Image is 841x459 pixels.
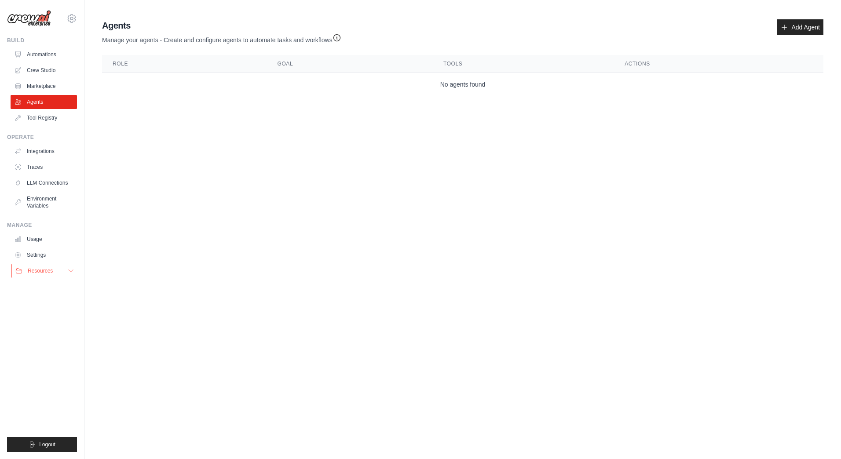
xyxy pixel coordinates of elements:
[7,222,77,229] div: Manage
[102,32,341,44] p: Manage your agents - Create and configure agents to automate tasks and workflows
[11,176,77,190] a: LLM Connections
[11,47,77,62] a: Automations
[11,192,77,213] a: Environment Variables
[28,267,53,274] span: Resources
[102,19,341,32] h2: Agents
[267,55,432,73] th: Goal
[11,248,77,262] a: Settings
[11,144,77,158] a: Integrations
[11,95,77,109] a: Agents
[39,441,55,448] span: Logout
[7,134,77,141] div: Operate
[102,73,823,96] td: No agents found
[11,79,77,93] a: Marketplace
[7,37,77,44] div: Build
[11,232,77,246] a: Usage
[614,55,823,73] th: Actions
[777,19,823,35] a: Add Agent
[11,264,78,278] button: Resources
[102,55,267,73] th: Role
[7,437,77,452] button: Logout
[11,111,77,125] a: Tool Registry
[11,63,77,77] a: Crew Studio
[7,10,51,27] img: Logo
[433,55,614,73] th: Tools
[11,160,77,174] a: Traces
